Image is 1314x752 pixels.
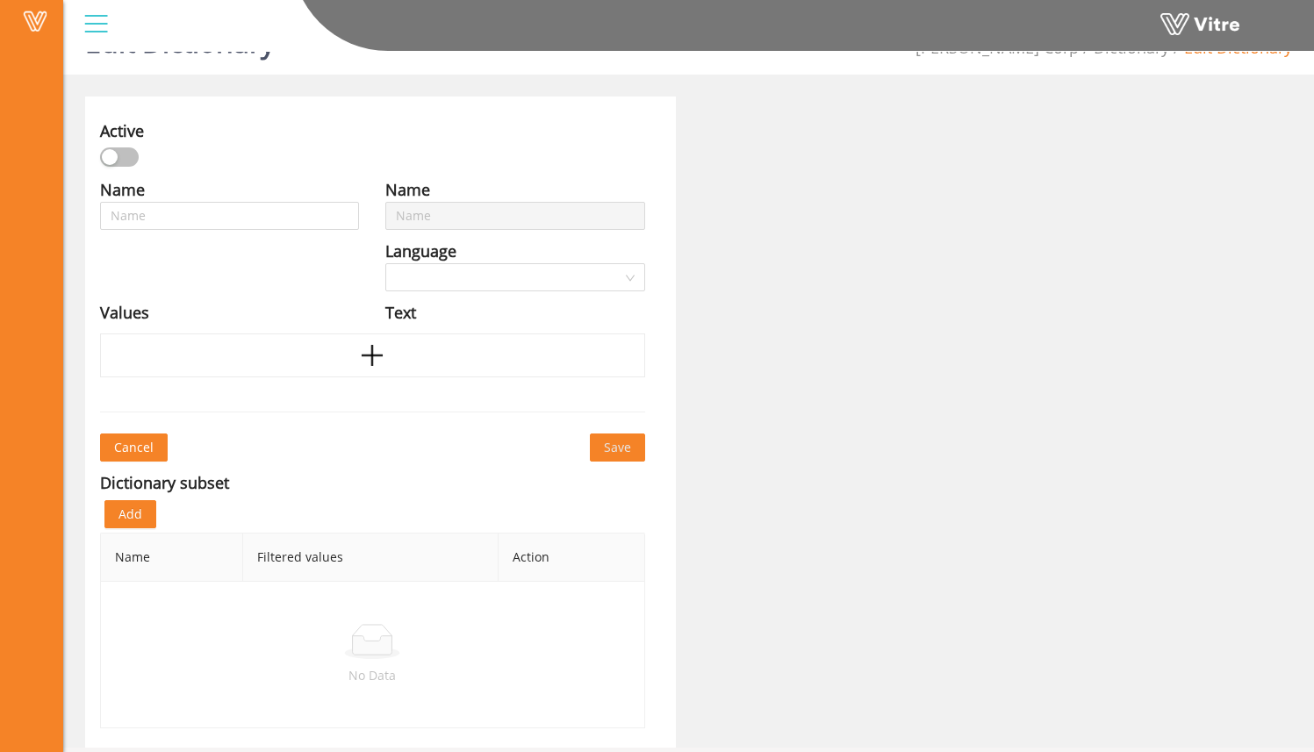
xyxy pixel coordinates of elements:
[100,202,359,230] input: Name
[114,438,154,457] span: Cancel
[104,500,156,528] button: Add
[385,202,644,230] input: Name
[385,177,430,202] div: Name
[100,470,229,495] div: Dictionary subset
[385,300,416,325] div: Text
[100,433,168,462] button: Cancel
[118,505,142,524] span: Add
[385,239,456,263] div: Language
[243,534,499,582] th: Filtered values
[590,433,645,462] button: Save
[359,342,385,369] span: plus
[115,666,630,685] p: No Data
[101,534,243,582] th: Name
[100,177,145,202] div: Name
[100,118,144,143] div: Active
[499,534,645,582] th: Action
[100,300,149,325] div: Values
